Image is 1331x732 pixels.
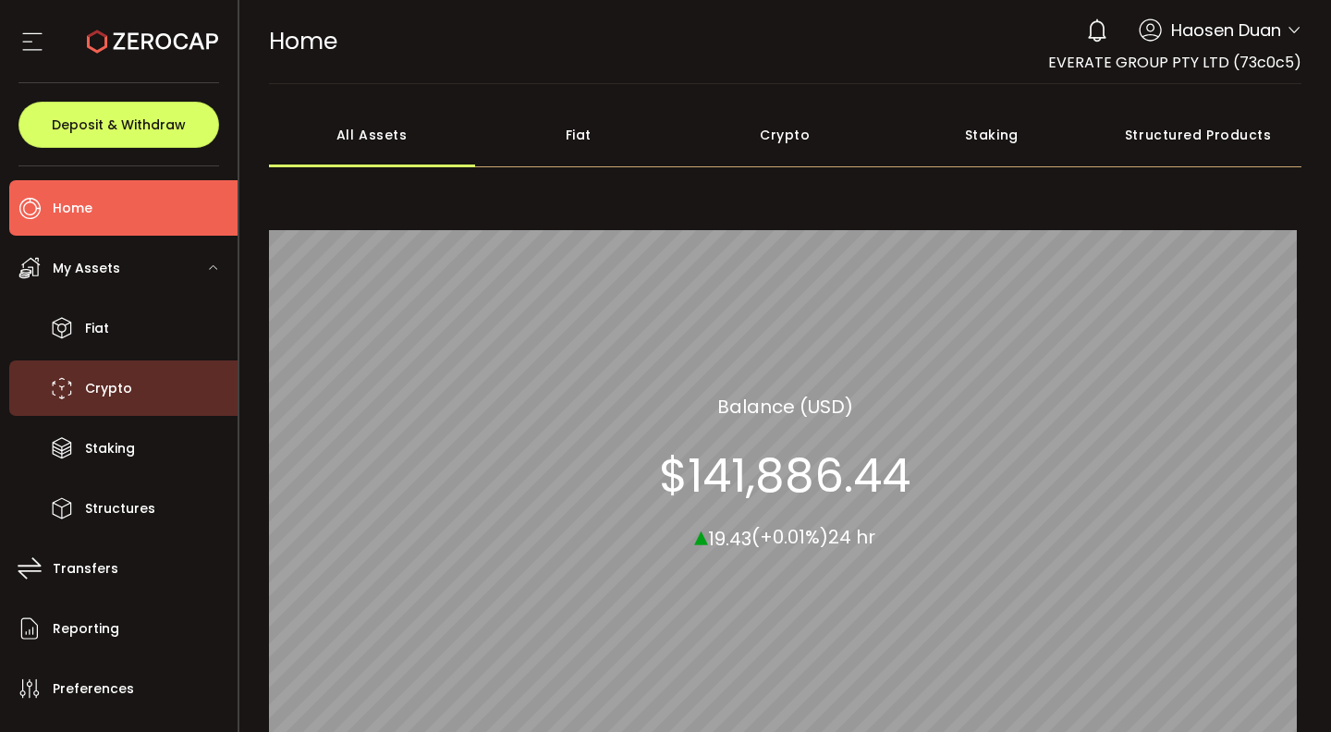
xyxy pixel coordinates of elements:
div: Fiat [475,103,682,167]
span: Preferences [53,676,134,702]
div: All Assets [269,103,476,167]
div: Staking [888,103,1095,167]
button: Deposit & Withdraw [18,102,219,148]
span: My Assets [53,255,120,282]
section: $141,886.44 [659,447,910,503]
div: Structured Products [1095,103,1302,167]
span: Structures [85,495,155,522]
span: (+0.01%) [751,524,828,550]
span: 19.43 [708,525,751,551]
span: Home [53,195,92,222]
span: EVERATE GROUP PTY LTD (73c0c5) [1048,52,1301,73]
section: Balance (USD) [717,392,853,420]
span: Deposit & Withdraw [52,118,186,131]
span: Home [269,25,337,57]
iframe: Chat Widget [1111,532,1331,732]
span: Crypto [85,375,132,402]
div: Crypto [682,103,889,167]
span: Transfers [53,555,118,582]
span: Staking [85,435,135,462]
span: Reporting [53,616,119,642]
span: ▴ [694,515,708,555]
span: 24 hr [828,524,875,550]
span: Haosen Duan [1171,18,1281,43]
span: Fiat [85,315,109,342]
